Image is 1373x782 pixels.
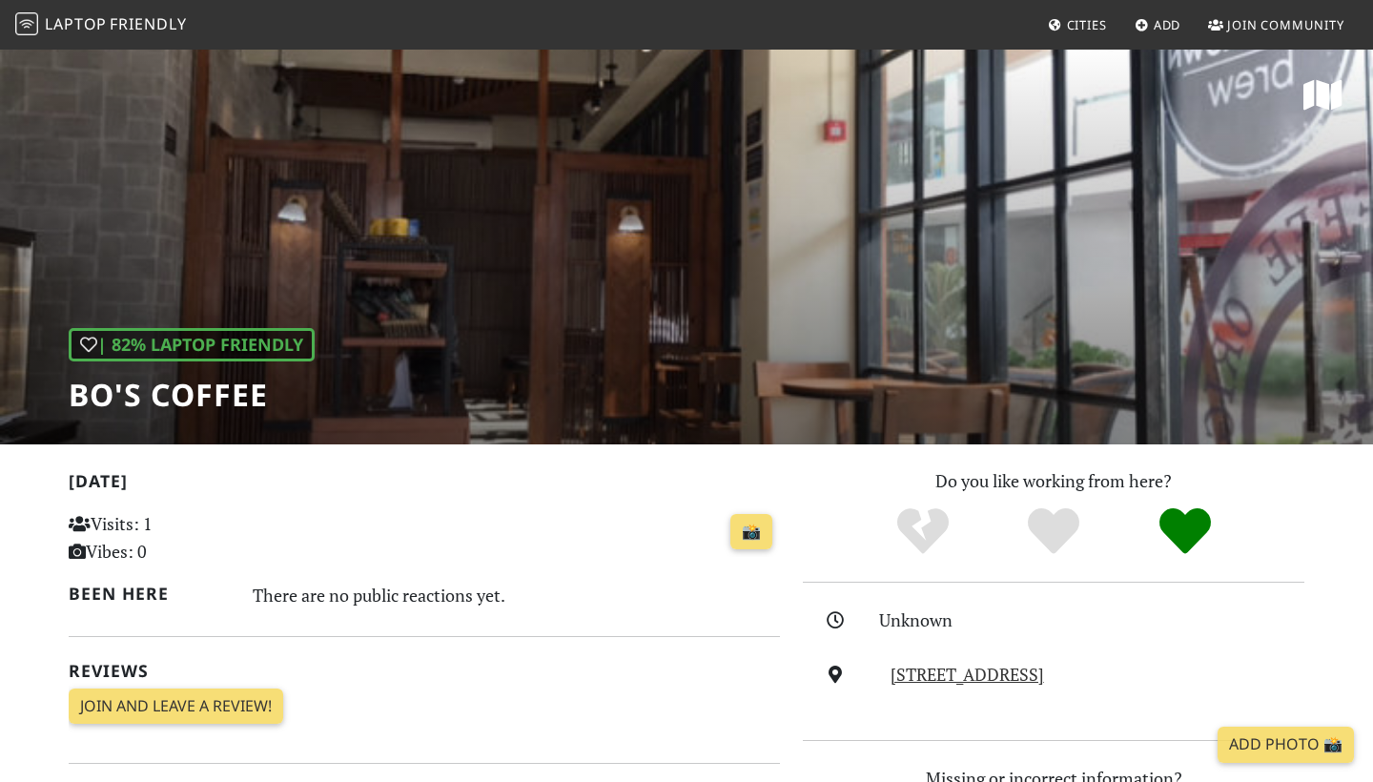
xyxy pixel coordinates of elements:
[69,510,291,566] p: Visits: 1 Vibes: 0
[15,12,38,35] img: LaptopFriendly
[45,13,107,34] span: Laptop
[69,584,230,604] h2: Been here
[69,689,283,725] a: Join and leave a review!
[1067,16,1107,33] span: Cities
[69,377,315,413] h1: Bo's Coffee
[69,661,780,681] h2: Reviews
[1227,16,1344,33] span: Join Community
[803,467,1304,495] p: Do you like working from here?
[15,9,187,42] a: LaptopFriendly LaptopFriendly
[253,580,781,610] div: There are no public reactions yet.
[730,514,772,550] a: 📸
[1127,8,1189,42] a: Add
[69,471,780,499] h2: [DATE]
[1218,727,1354,763] a: Add Photo 📸
[879,607,1316,634] div: Unknown
[857,505,989,558] div: No
[1040,8,1115,42] a: Cities
[110,13,186,34] span: Friendly
[1154,16,1181,33] span: Add
[988,505,1119,558] div: Yes
[69,328,315,361] div: | 82% Laptop Friendly
[1119,505,1251,558] div: Definitely!
[891,663,1044,686] a: [STREET_ADDRESS]
[1200,8,1352,42] a: Join Community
